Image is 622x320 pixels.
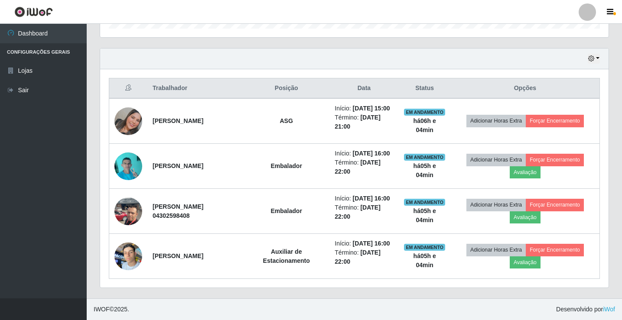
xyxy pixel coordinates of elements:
time: [DATE] 15:00 [353,105,390,112]
strong: há 05 h e 04 min [414,207,436,223]
strong: [PERSON_NAME] 04302598408 [153,203,203,219]
strong: há 05 h e 04 min [414,252,436,268]
th: Data [329,78,398,99]
strong: Auxiliar de Estacionamento [263,248,310,264]
strong: há 05 h e 04 min [414,162,436,178]
img: 1756897585556.jpeg [114,107,142,135]
strong: Embalador [271,207,302,214]
time: [DATE] 16:00 [353,195,390,202]
img: CoreUI Logo [14,6,53,17]
span: © 2025 . [94,305,129,314]
img: 1710346365517.jpeg [114,193,142,229]
th: Posição [243,78,329,99]
li: Início: [335,104,393,113]
li: Término: [335,158,393,176]
span: IWOF [94,306,110,313]
button: Forçar Encerramento [526,244,584,256]
li: Término: [335,248,393,266]
strong: [PERSON_NAME] [153,252,203,259]
th: Trabalhador [147,78,243,99]
button: Adicionar Horas Extra [466,199,526,211]
button: Avaliação [510,256,541,268]
li: Início: [335,239,393,248]
strong: [PERSON_NAME] [153,117,203,124]
li: Término: [335,203,393,221]
time: [DATE] 16:00 [353,150,390,157]
span: EM ANDAMENTO [404,199,445,206]
button: Adicionar Horas Extra [466,115,526,127]
th: Status [399,78,451,99]
button: Avaliação [510,211,541,223]
li: Início: [335,149,393,158]
span: EM ANDAMENTO [404,109,445,116]
li: Início: [335,194,393,203]
img: 1699884729750.jpeg [114,148,142,184]
strong: ASG [280,117,293,124]
button: Adicionar Horas Extra [466,244,526,256]
time: [DATE] 16:00 [353,240,390,247]
button: Avaliação [510,166,541,178]
li: Término: [335,113,393,131]
button: Forçar Encerramento [526,115,584,127]
button: Forçar Encerramento [526,199,584,211]
a: iWof [603,306,615,313]
strong: [PERSON_NAME] [153,162,203,169]
strong: há 06 h e 04 min [414,117,436,133]
th: Opções [451,78,600,99]
span: EM ANDAMENTO [404,154,445,161]
img: 1739125948562.jpeg [114,238,142,275]
button: Adicionar Horas Extra [466,154,526,166]
strong: Embalador [271,162,302,169]
button: Forçar Encerramento [526,154,584,166]
span: Desenvolvido por [556,305,615,314]
span: EM ANDAMENTO [404,244,445,251]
